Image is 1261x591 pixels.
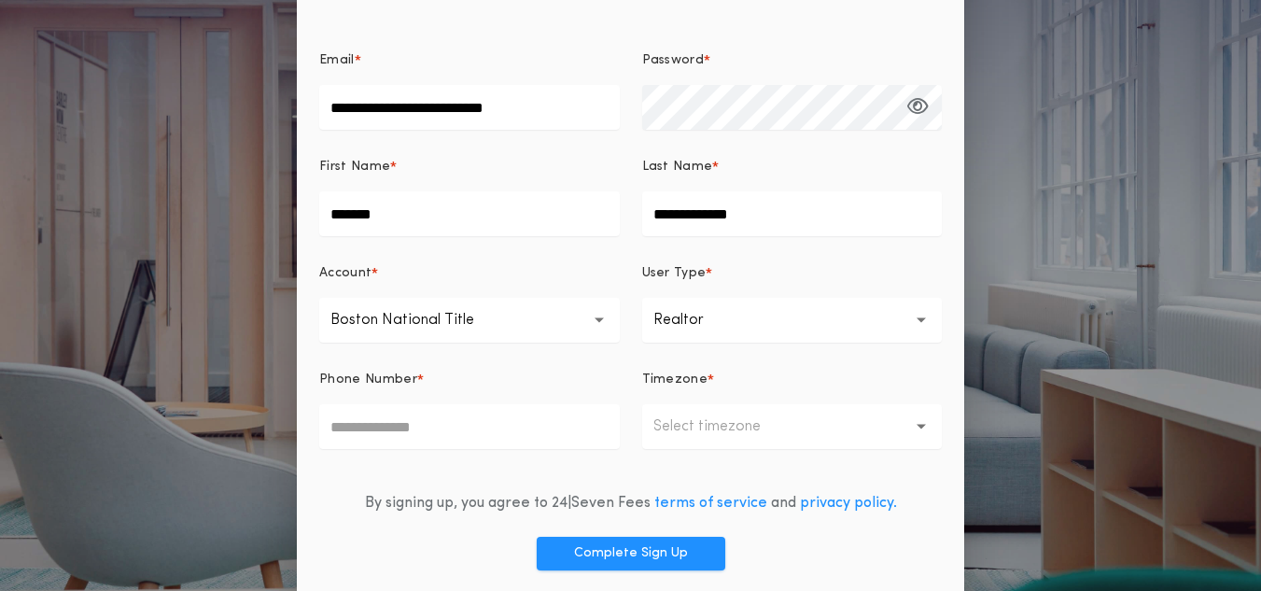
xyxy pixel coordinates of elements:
[642,51,705,70] p: Password
[319,85,620,130] input: Email*
[319,264,371,283] p: Account
[654,496,767,511] a: terms of service
[319,298,620,343] button: Boston National Title
[642,85,943,130] input: Password*
[642,191,943,236] input: Last Name*
[319,51,355,70] p: Email
[653,415,791,438] p: Select timezone
[330,309,504,331] p: Boston National Title
[319,158,390,176] p: First Name
[800,496,897,511] a: privacy policy.
[642,158,713,176] p: Last Name
[642,371,708,389] p: Timezone
[319,371,417,389] p: Phone Number
[907,85,929,130] button: Password*
[365,492,897,514] div: By signing up, you agree to 24|Seven Fees and
[642,404,943,449] button: Select timezone
[653,309,734,331] p: Realtor
[319,404,620,449] input: Phone Number*
[642,264,707,283] p: User Type
[642,298,943,343] button: Realtor
[537,537,725,570] button: Complete Sign Up
[319,191,620,236] input: First Name*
